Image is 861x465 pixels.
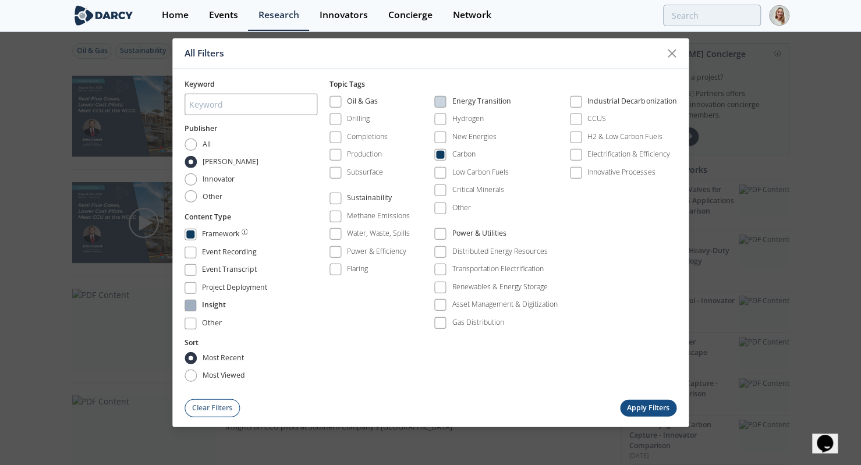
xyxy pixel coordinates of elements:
span: Sort [185,337,199,347]
div: Distributed Energy Resources [452,246,548,257]
img: logo-wide.svg [72,5,136,26]
div: Hydrogen [452,113,484,124]
div: Methane Emissions [347,211,410,221]
div: CCUS [587,113,606,124]
img: Profile [769,5,789,26]
iframe: chat widget [812,418,849,453]
div: Events [209,10,238,20]
div: Insight [202,300,226,314]
div: Transportation Electrification [452,264,544,274]
div: Renewables & Energy Storage [452,282,548,292]
div: Network [453,10,491,20]
div: Power & Utilities [452,228,506,242]
span: [PERSON_NAME] [203,157,258,167]
img: information.svg [242,229,248,235]
div: Completions [347,132,388,142]
div: Energy Transition [452,96,511,110]
div: Research [258,10,299,20]
div: H2 & Low Carbon Fuels [587,132,662,142]
div: Flaring [347,264,368,274]
div: Other [452,203,471,213]
div: Critical Minerals [452,184,504,195]
span: Topic Tags [329,79,365,89]
button: Apply Filters [620,399,677,416]
div: Industrial Decarbonization [587,96,676,110]
span: Innovator [203,174,235,184]
div: New Energies [452,132,497,142]
input: most recent [185,352,197,364]
div: Water, Waste, Spills [347,228,410,239]
div: Event Transcript [202,264,257,278]
span: most viewed [203,370,245,381]
div: Event Recording [202,246,257,260]
div: Power & Efficiency [347,246,406,257]
input: All [185,138,197,150]
input: Other [185,190,197,203]
div: All Filters [185,42,661,64]
input: most viewed [185,370,197,382]
div: Project Deployment [202,282,267,296]
span: most recent [203,353,244,363]
input: [PERSON_NAME] [185,155,197,168]
button: Content Type [185,212,231,222]
span: Keyword [185,79,215,89]
div: Oil & Gas [347,96,378,110]
div: Gas Distribution [452,317,504,328]
input: Advanced Search [663,5,761,26]
input: Innovator [185,173,197,185]
div: Framework [202,229,239,243]
div: Sustainability [347,193,392,207]
div: Innovative Processes [587,167,655,178]
div: Electrification & Efficiency [587,149,669,159]
span: Other [203,191,222,201]
div: Drilling [347,113,370,124]
button: Clear Filters [185,399,240,417]
div: Subsurface [347,167,383,178]
div: Carbon [452,149,476,159]
div: Concierge [388,10,433,20]
div: Other [202,317,222,331]
input: Keyword [185,94,317,115]
div: Home [162,10,189,20]
div: Asset Management & Digitization [452,299,558,310]
div: Production [347,149,382,159]
div: Low Carbon Fuels [452,167,509,178]
div: Innovators [320,10,368,20]
button: Sort [185,337,199,347]
span: All [203,139,211,150]
button: Publisher [185,123,217,134]
span: Publisher [185,123,217,133]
